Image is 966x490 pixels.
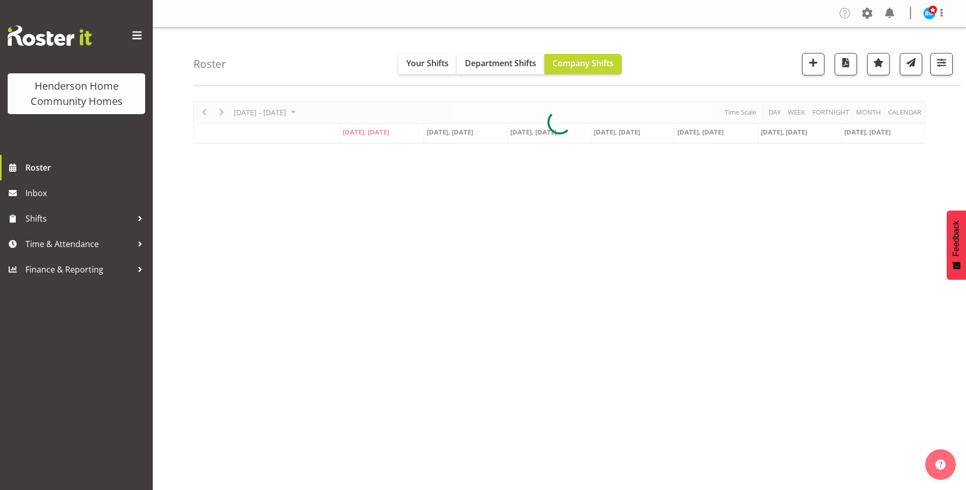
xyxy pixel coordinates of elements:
span: Shifts [25,211,132,226]
span: Feedback [952,221,961,256]
button: Your Shifts [398,54,457,74]
span: Finance & Reporting [25,262,132,277]
button: Filter Shifts [930,53,953,75]
span: Your Shifts [406,58,449,69]
button: Company Shifts [544,54,622,74]
button: Add a new shift [802,53,824,75]
button: Feedback - Show survey [947,210,966,280]
img: Rosterit website logo [8,25,92,46]
div: Henderson Home Community Homes [18,78,135,109]
button: Highlight an important date within the roster. [867,53,890,75]
button: Send a list of all shifts for the selected filtered period to all rostered employees. [900,53,922,75]
span: Department Shifts [465,58,536,69]
button: Download a PDF of the roster according to the set date range. [835,53,857,75]
button: Department Shifts [457,54,544,74]
span: Roster [25,160,148,175]
h4: Roster [194,58,226,70]
img: barbara-dunlop8515.jpg [923,7,935,19]
span: Inbox [25,185,148,201]
img: help-xxl-2.png [935,459,946,470]
span: Company Shifts [553,58,614,69]
span: Time & Attendance [25,236,132,252]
